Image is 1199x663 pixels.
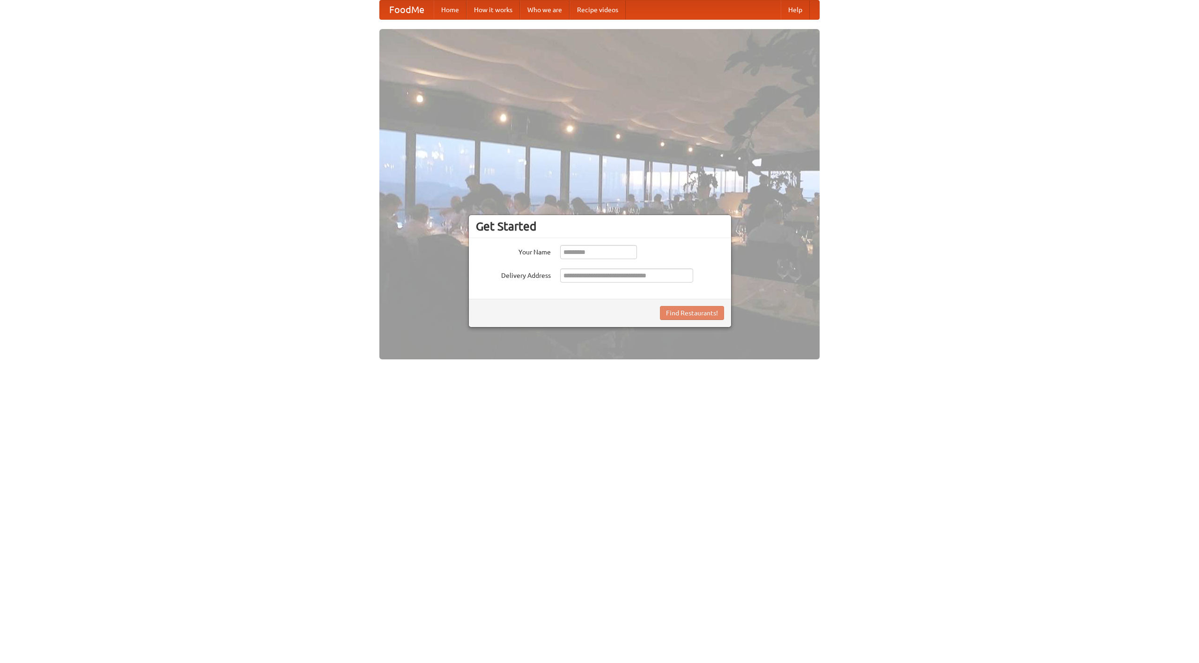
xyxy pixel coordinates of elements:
a: How it works [466,0,520,19]
h3: Get Started [476,219,724,233]
button: Find Restaurants! [660,306,724,320]
label: Delivery Address [476,268,551,280]
a: Who we are [520,0,570,19]
a: Recipe videos [570,0,626,19]
a: Home [434,0,466,19]
label: Your Name [476,245,551,257]
a: Help [781,0,810,19]
a: FoodMe [380,0,434,19]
